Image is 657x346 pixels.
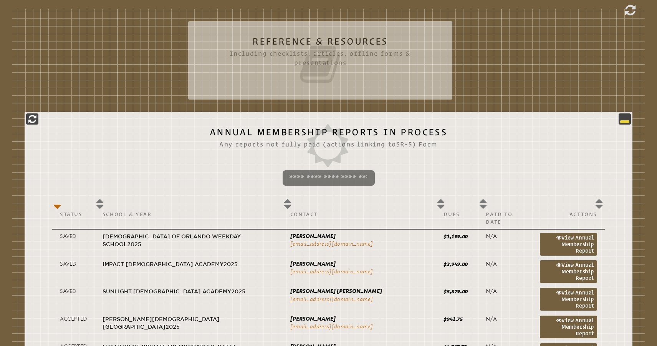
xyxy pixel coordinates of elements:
a: View Annual Membership Report [540,233,597,256]
p: Saved [60,288,87,295]
p: N/A [486,288,525,295]
p: 1,199.00 [444,233,470,240]
p: 2,949.00 [444,260,470,268]
a: View Annual Membership Report [540,316,597,338]
p: Accepted [60,315,87,323]
p: N/A [486,233,525,240]
span: [PERSON_NAME] [290,316,336,322]
a: [EMAIL_ADDRESS][DOMAIN_NAME] [290,296,373,303]
h2: Reference & Resources [204,37,437,86]
a: View Annual Membership Report [540,260,597,283]
p: Status [60,210,87,218]
span: [PERSON_NAME] [290,233,336,240]
a: [EMAIL_ADDRESS][DOMAIN_NAME] [290,268,373,275]
p: Dues [444,210,470,218]
span: [PERSON_NAME] [PERSON_NAME] [290,288,382,294]
p: [PERSON_NAME][DEMOGRAPHIC_DATA][GEOGRAPHIC_DATA] 2025 [103,315,275,331]
p: School & Year [103,210,275,218]
a: [EMAIL_ADDRESS][DOMAIN_NAME] [290,323,373,330]
h2: Annual Membership Reports in Process [40,127,617,167]
p: Contact [290,210,429,218]
p: Saved [60,233,87,240]
p: Paid to Date [486,210,525,226]
p: Sunlight [DEMOGRAPHIC_DATA] Academy 2025 [103,288,275,295]
p: 941.75 [444,315,470,323]
a: View Annual Membership Report [540,288,597,311]
p: Impact [DEMOGRAPHIC_DATA] Academy 2025 [103,260,275,268]
a: [EMAIL_ADDRESS][DOMAIN_NAME] [290,241,373,247]
p: N/A [486,315,525,323]
p: Actions [540,210,597,218]
p: [DEMOGRAPHIC_DATA] of Orlando Weekday School 2025 [103,233,275,248]
p: Saved [60,260,87,268]
p: 5,879.00 [444,288,470,295]
p: N/A [486,260,525,268]
span: [PERSON_NAME] [290,261,336,267]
